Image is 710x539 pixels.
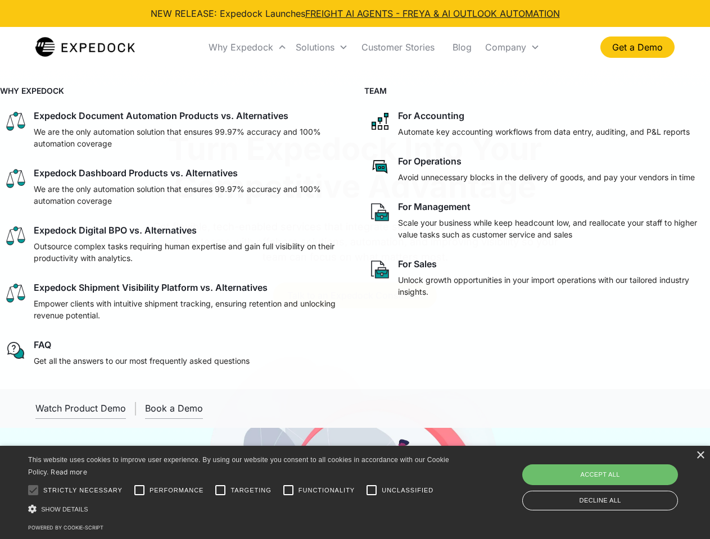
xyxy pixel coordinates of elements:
p: Automate key accounting workflows from data entry, auditing, and P&L reports [398,126,690,138]
img: paper and bag icon [369,258,391,281]
a: FREIGHT AI AGENTS - FREYA & AI OUTLOOK AUTOMATION [305,8,560,19]
span: Strictly necessary [43,486,123,495]
iframe: Chat Widget [523,418,710,539]
img: regular chat bubble icon [4,339,27,362]
div: Book a Demo [145,403,203,414]
div: Watch Product Demo [35,403,126,414]
img: scale icon [4,167,27,190]
a: home [35,36,135,58]
img: scale icon [4,282,27,304]
img: scale icon [4,110,27,133]
div: Company [481,28,544,66]
span: Functionality [299,486,355,495]
div: FAQ [34,339,51,350]
span: This website uses cookies to improve user experience. By using our website you consent to all coo... [28,456,449,477]
a: open lightbox [35,398,126,419]
span: Unclassified [382,486,433,495]
div: Company [485,42,526,53]
div: Solutions [291,28,352,66]
p: Get all the answers to our most frequently asked questions [34,355,250,367]
div: NEW RELEASE: Expedock Launches [151,7,560,20]
span: Show details [41,506,88,513]
div: Why Expedock [209,42,273,53]
a: Book a Demo [145,398,203,419]
div: For Sales [398,258,437,269]
a: Get a Demo [600,36,675,58]
span: Performance [150,486,204,495]
p: Avoid unnecessary blocks in the delivery of goods, and pay your vendors in time [398,171,695,183]
p: Scale your business while keep headcount low, and reallocate your staff to higher value tasks suc... [398,217,706,240]
p: We are the only automation solution that ensures 99.97% accuracy and 100% automation coverage [34,183,342,207]
div: Expedock Document Automation Products vs. Alternatives [34,110,288,121]
div: For Accounting [398,110,464,121]
a: Read more [51,468,87,476]
img: paper and bag icon [369,201,391,223]
img: network like icon [369,110,391,133]
div: Show details [28,503,453,515]
div: Why Expedock [204,28,291,66]
div: Expedock Shipment Visibility Platform vs. Alternatives [34,282,268,293]
a: Blog [444,28,481,66]
p: Unlock growth opportunities in your import operations with our tailored industry insights. [398,274,706,298]
div: For Management [398,201,471,212]
div: Solutions [296,42,334,53]
div: Expedock Dashboard Products vs. Alternatives [34,167,238,179]
p: We are the only automation solution that ensures 99.97% accuracy and 100% automation coverage [34,126,342,149]
a: Powered by cookie-script [28,524,103,531]
span: Targeting [230,486,271,495]
img: scale icon [4,225,27,247]
p: Empower clients with intuitive shipment tracking, ensuring retention and unlocking revenue potent... [34,298,342,321]
a: Customer Stories [352,28,444,66]
div: Expedock Digital BPO vs. Alternatives [34,225,197,236]
p: Outsource complex tasks requiring human expertise and gain full visibility on their productivity ... [34,240,342,264]
div: For Operations [398,156,462,167]
img: rectangular chat bubble icon [369,156,391,178]
img: Expedock Logo [35,36,135,58]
